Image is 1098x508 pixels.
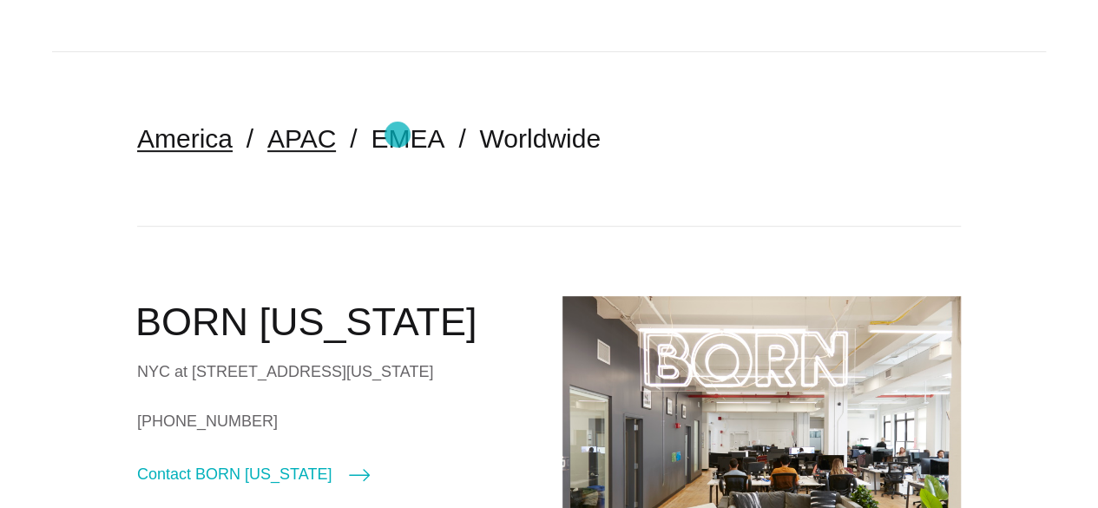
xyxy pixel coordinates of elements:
a: America [137,124,233,153]
a: APAC [267,124,336,153]
div: NYC at [STREET_ADDRESS][US_STATE] [137,359,536,385]
a: Contact BORN [US_STATE] [137,462,370,486]
h2: BORN [US_STATE] [135,296,536,348]
a: Worldwide [479,124,601,153]
a: [PHONE_NUMBER] [137,408,536,434]
a: EMEA [371,124,444,153]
